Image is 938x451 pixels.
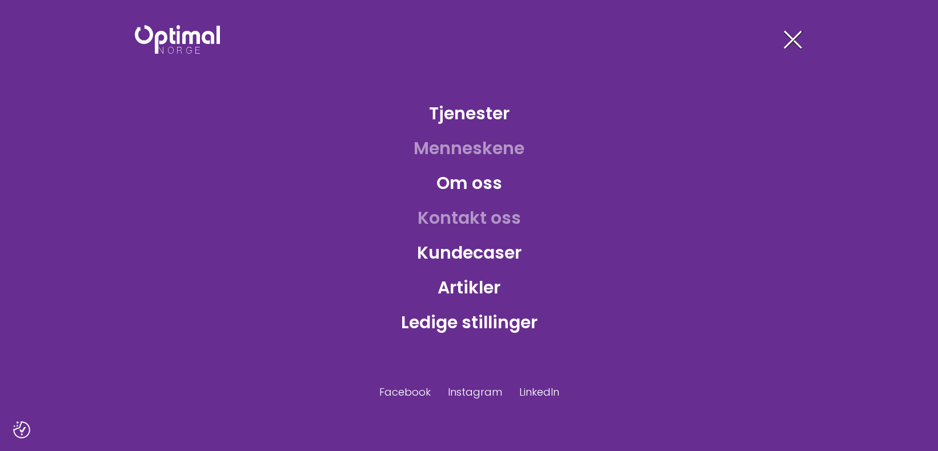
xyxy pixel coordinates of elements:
a: Ledige stillinger [392,304,547,341]
a: Facebook [379,384,431,400]
a: Kundecaser [408,234,531,271]
a: LinkedIn [519,384,559,400]
a: Artikler [428,269,510,306]
a: Instagram [448,384,502,400]
a: Tjenester [420,95,519,132]
button: Samtykkepreferanser [13,421,30,438]
img: Revisit consent button [13,421,30,438]
img: Optimal Norge [135,25,220,54]
a: Om oss [427,164,511,202]
a: Kontakt oss [408,199,530,236]
a: Menneskene [404,130,534,167]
